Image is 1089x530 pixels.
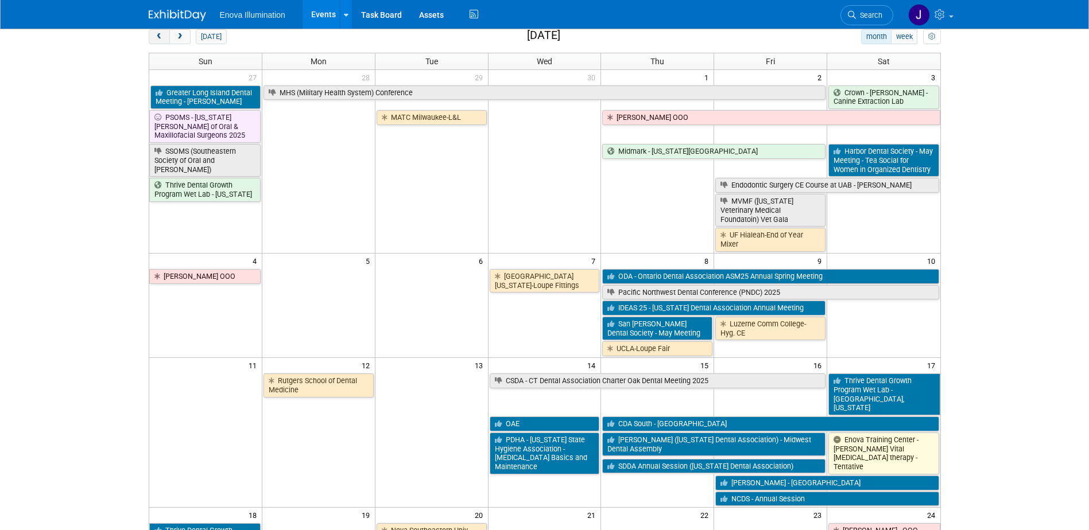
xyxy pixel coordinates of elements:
[715,228,826,251] a: UF Hialeah-End of Year Mixer
[590,254,600,268] span: 7
[828,85,939,109] a: Crown - [PERSON_NAME] - Canine Extraction Lab
[527,29,560,42] h2: [DATE]
[699,508,714,522] span: 22
[251,254,262,268] span: 4
[490,416,600,431] a: OAE
[474,358,488,372] span: 13
[263,85,826,100] a: MHS (Military Health System) Conference
[490,373,826,388] a: CSDA - CT Dental Association Charter Oak Dental Meeting 2025
[928,33,936,41] i: Personalize Calendar
[474,508,488,522] span: 20
[602,110,940,125] a: [PERSON_NAME] OOO
[196,29,226,44] button: [DATE]
[474,70,488,84] span: 29
[602,432,826,456] a: [PERSON_NAME] ([US_STATE] Dental Association) - Midwest Dental Assembly
[247,508,262,522] span: 18
[586,70,600,84] span: 30
[149,110,261,143] a: PSOMS - [US_STATE][PERSON_NAME] of Oral & Maxillofacial Surgeons 2025
[926,358,940,372] span: 17
[828,144,939,177] a: Harbor Dental Society - May Meeting - Tea Social for Women in Organized Dentistry
[586,358,600,372] span: 14
[816,70,827,84] span: 2
[891,29,917,44] button: week
[715,476,939,490] a: [PERSON_NAME] - [GEOGRAPHIC_DATA]
[816,254,827,268] span: 9
[715,194,826,227] a: MVMF ([US_STATE] Veterinary Medical Foundatoin) Vet Gala
[828,432,939,474] a: Enova Training Center - [PERSON_NAME] Vital [MEDICAL_DATA] therapy - Tentative
[766,57,775,66] span: Fri
[703,254,714,268] span: 8
[361,508,375,522] span: 19
[478,254,488,268] span: 6
[926,254,940,268] span: 10
[149,269,261,284] a: [PERSON_NAME] OOO
[923,29,940,44] button: myCustomButton
[247,70,262,84] span: 27
[361,358,375,372] span: 12
[908,4,930,26] img: Janelle Tlusty
[699,358,714,372] span: 15
[926,508,940,522] span: 24
[199,57,212,66] span: Sun
[150,85,261,109] a: Greater Long Island Dental Meeting - [PERSON_NAME]
[602,269,939,284] a: ODA - Ontario Dental Association ASM25 Annual Spring Meeting
[311,57,327,66] span: Mon
[149,144,261,177] a: SSOMS (Southeastern Society of Oral and [PERSON_NAME])
[812,358,827,372] span: 16
[602,459,826,474] a: SDDA Annual Session ([US_STATE] Dental Association)
[169,29,191,44] button: next
[490,432,600,474] a: PDHA - [US_STATE] State Hygiene Association -[MEDICAL_DATA] Basics and Maintenance
[247,358,262,372] span: 11
[149,29,170,44] button: prev
[586,508,600,522] span: 21
[715,178,939,193] a: Endodontic Surgery CE Course at UAB - [PERSON_NAME]
[365,254,375,268] span: 5
[220,10,285,20] span: Enova Illumination
[602,341,712,356] a: UCLA-Loupe Fair
[149,10,206,21] img: ExhibitDay
[425,57,438,66] span: Tue
[930,70,940,84] span: 3
[263,373,374,397] a: Rutgers School of Dental Medicine
[840,5,893,25] a: Search
[602,317,712,340] a: San [PERSON_NAME] Dental Society - May Meeting
[537,57,552,66] span: Wed
[828,373,940,415] a: Thrive Dental Growth Program Wet Lab - [GEOGRAPHIC_DATA], [US_STATE]
[861,29,892,44] button: month
[377,110,487,125] a: MATC Milwaukee-L&L
[602,144,826,159] a: Midmark - [US_STATE][GEOGRAPHIC_DATA]
[602,416,939,431] a: CDA South - [GEOGRAPHIC_DATA]
[602,285,939,300] a: Pacific Northwest Dental Conference (PNDC) 2025
[856,11,882,20] span: Search
[361,70,375,84] span: 28
[878,57,890,66] span: Sat
[149,178,261,201] a: Thrive Dental Growth Program Wet Lab - [US_STATE]
[703,70,714,84] span: 1
[650,57,664,66] span: Thu
[715,317,826,340] a: Luzerne Comm College-Hyg. CE
[490,269,600,293] a: [GEOGRAPHIC_DATA][US_STATE]-Loupe Fittings
[602,301,826,315] a: IDEAS 25 - [US_STATE] Dental Association Annual Meeting
[812,508,827,522] span: 23
[715,492,939,506] a: NCDS - Annual Session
